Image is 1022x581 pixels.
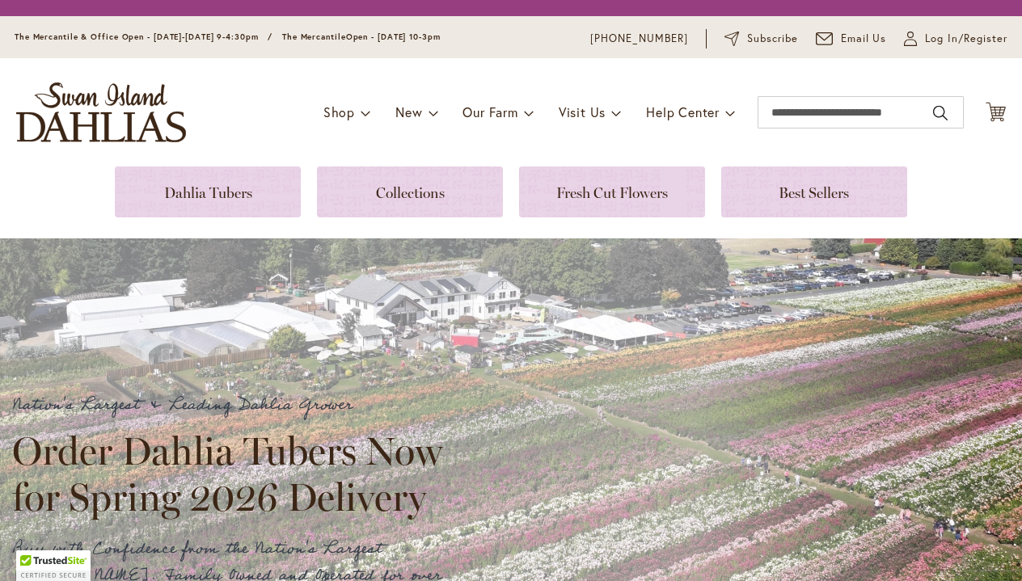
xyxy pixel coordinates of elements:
[16,82,186,142] a: store logo
[559,103,606,120] span: Visit Us
[395,103,422,120] span: New
[816,31,887,47] a: Email Us
[15,32,346,42] span: The Mercantile & Office Open - [DATE]-[DATE] 9-4:30pm / The Mercantile
[12,428,457,519] h2: Order Dahlia Tubers Now for Spring 2026 Delivery
[747,31,798,47] span: Subscribe
[462,103,517,120] span: Our Farm
[724,31,798,47] a: Subscribe
[933,100,948,126] button: Search
[841,31,887,47] span: Email Us
[323,103,355,120] span: Shop
[346,32,441,42] span: Open - [DATE] 10-3pm
[904,31,1007,47] a: Log In/Register
[925,31,1007,47] span: Log In/Register
[590,31,688,47] a: [PHONE_NUMBER]
[646,103,720,120] span: Help Center
[12,392,457,419] p: Nation's Largest & Leading Dahlia Grower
